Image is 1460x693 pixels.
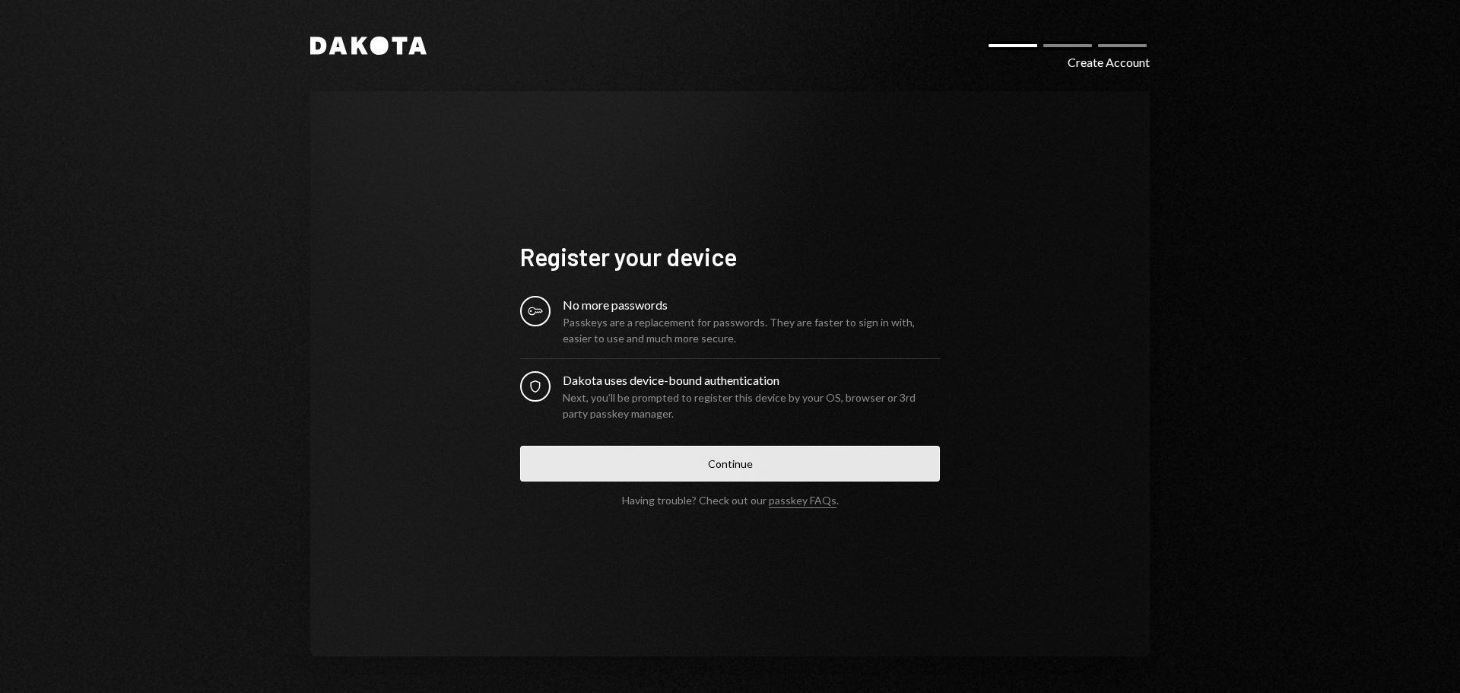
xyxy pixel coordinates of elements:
[563,314,940,346] div: Passkeys are a replacement for passwords. They are faster to sign in with, easier to use and much...
[1068,53,1150,72] div: Create Account
[563,371,940,389] div: Dakota uses device-bound authentication
[563,296,940,314] div: No more passwords
[769,494,836,508] a: passkey FAQs
[520,241,940,272] h1: Register your device
[622,494,839,507] div: Having trouble? Check out our .
[520,446,940,482] button: Continue
[563,389,940,421] div: Next, you’ll be prompted to register this device by your OS, browser or 3rd party passkey manager.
